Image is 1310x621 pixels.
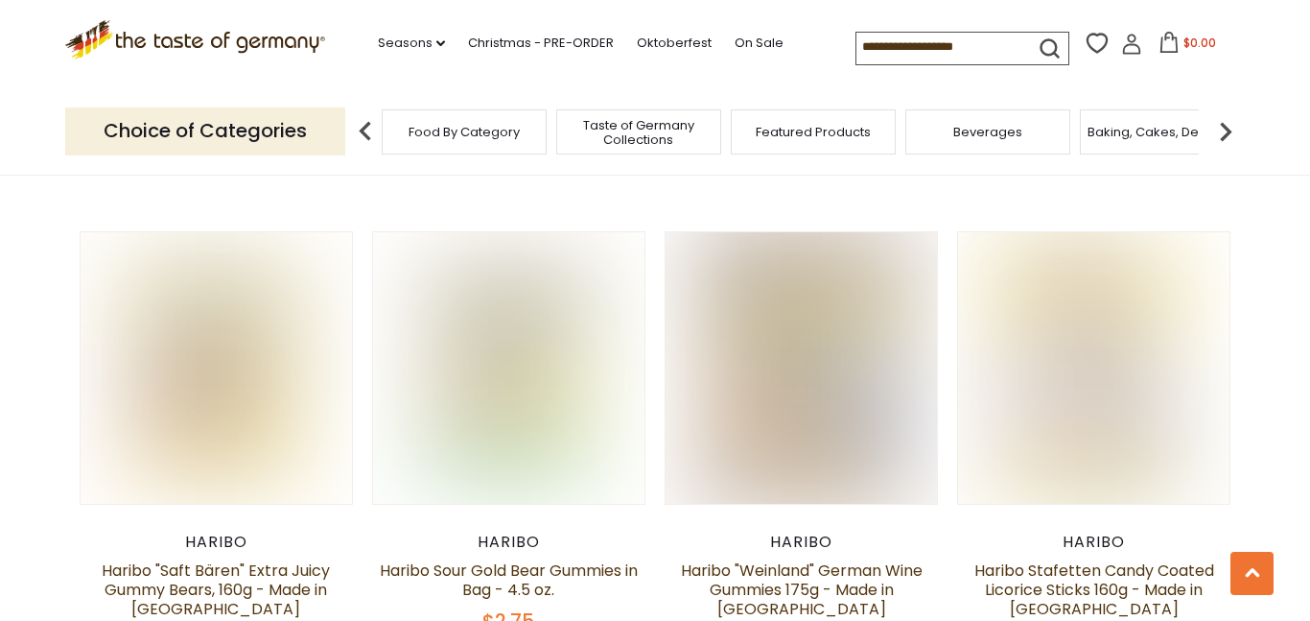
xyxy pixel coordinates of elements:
a: On Sale [735,33,784,54]
a: Haribo Sour Gold Bear Gummies in Bag - 4.5 oz. [380,560,638,601]
a: Beverages [953,125,1022,139]
a: Baking, Cakes, Desserts [1088,125,1236,139]
img: Haribo [666,232,937,504]
div: Haribo [80,533,353,552]
span: $0.00 [1183,35,1216,51]
img: Haribo [81,232,352,504]
img: Haribo [373,232,644,504]
p: Choice of Categories [65,107,345,155]
a: Oktoberfest [637,33,712,54]
a: Featured Products [756,125,871,139]
div: Haribo [372,533,645,552]
a: Food By Category [409,125,520,139]
img: previous arrow [346,112,385,151]
a: Seasons [378,33,445,54]
div: Haribo [957,533,1230,552]
button: $0.00 [1146,32,1228,60]
img: Haribo [958,232,1229,504]
a: Taste of Germany Collections [562,118,715,147]
a: Christmas - PRE-ORDER [468,33,614,54]
a: Haribo "Weinland" German Wine Gummies 175g - Made in [GEOGRAPHIC_DATA] [681,560,923,620]
div: Haribo [665,533,938,552]
img: next arrow [1206,112,1245,151]
a: Haribo Stafetten Candy Coated Licorice Sticks 160g - Made in [GEOGRAPHIC_DATA] [974,560,1214,620]
a: Haribo "Saft Bären" Extra Juicy Gummy Bears, 160g - Made in [GEOGRAPHIC_DATA] [102,560,330,620]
